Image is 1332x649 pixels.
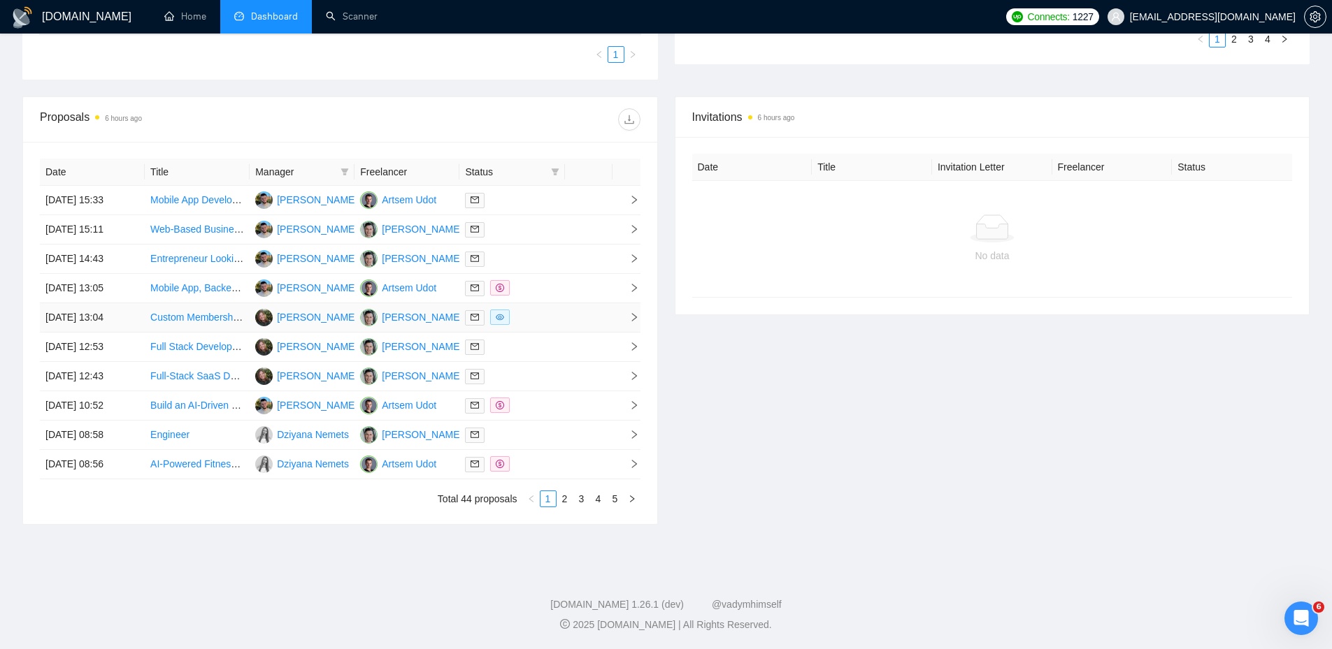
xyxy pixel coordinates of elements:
span: dollar [496,284,504,292]
th: Date [692,154,812,181]
a: Entrepreneur Looking for Long-Term Partner to Build MVP with AI &#43; Dashboards [150,253,517,264]
div: 2025 [DOMAIN_NAME] | All Rights Reserved. [11,618,1321,632]
td: [DATE] 10:52 [40,391,145,421]
img: HH [255,367,273,385]
a: 3 [574,491,589,506]
li: Next Page [624,46,641,63]
li: 5 [607,490,624,507]
a: searchScanner [326,10,378,22]
img: YN [360,250,378,268]
td: [DATE] 15:33 [40,186,145,215]
span: Invitations [692,108,1293,126]
div: [PERSON_NAME] [277,221,357,237]
td: Full-Stack SaaS Developer with AI/NLP Integration Experience [145,362,250,391]
td: [DATE] 08:58 [40,421,145,450]
th: Freelancer [355,159,459,186]
a: YN[PERSON_NAME] [360,340,462,351]
a: [DOMAIN_NAME] 1.26.1 (dev) [550,599,684,610]
td: [DATE] 12:43 [40,362,145,391]
a: YN[PERSON_NAME] [360,252,462,263]
img: AK [255,279,273,297]
span: left [595,50,603,59]
span: mail [471,430,479,439]
a: 1 [540,491,556,506]
td: Web-Based Business Planning App Development [145,215,250,245]
a: AUArtsem Udot [360,282,436,293]
span: right [618,342,639,351]
span: left [1196,35,1205,43]
div: Proposals [40,108,340,131]
a: @vadymhimself [712,599,782,610]
td: [DATE] 13:04 [40,303,145,333]
td: Mobile App Development for Event Industry [145,186,250,215]
div: [PERSON_NAME] [277,398,357,413]
div: [PERSON_NAME] [382,251,462,266]
a: AUArtsem Udot [360,458,436,469]
li: Previous Page [523,490,540,507]
button: left [591,46,608,63]
a: AK[PERSON_NAME] [255,282,357,293]
div: [PERSON_NAME] [382,427,462,442]
span: mail [471,372,479,380]
img: AK [255,191,273,209]
div: Artsem Udot [382,398,436,413]
span: download [619,114,640,125]
a: Custom Membership Website with Video Library &amp; Live Sessions [150,312,453,323]
span: mail [471,342,479,351]
div: [PERSON_NAME] [277,339,357,354]
span: filter [548,161,562,182]
li: 1 [1209,31,1226,48]
div: Artsem Udot [382,456,436,472]
img: AU [360,455,378,473]
span: right [618,400,639,410]
img: AU [360,279,378,297]
a: AUArtsem Udot [360,194,436,205]
td: Custom Membership Website with Video Library &amp; Live Sessions [145,303,250,333]
img: DN [255,455,273,473]
span: right [618,430,639,439]
td: [DATE] 14:43 [40,245,145,274]
td: Engineer [145,421,250,450]
a: setting [1304,11,1326,22]
img: YN [360,367,378,385]
span: Dashboard [251,10,298,22]
th: Freelancer [1052,154,1173,181]
span: filter [551,168,559,176]
div: [PERSON_NAME] [277,192,357,207]
a: HH[PERSON_NAME] [255,340,357,351]
a: 1 [1210,31,1225,47]
span: filter [341,168,349,176]
span: right [618,195,639,205]
td: Full Stack Developer for Scalable Web Application [145,333,250,362]
a: HH[PERSON_NAME] [255,370,357,381]
div: [PERSON_NAME] [277,368,357,384]
a: 2 [1226,31,1242,47]
div: [PERSON_NAME] [382,221,462,237]
img: YN [360,221,378,238]
a: YN[PERSON_NAME] [360,311,462,322]
a: DNDziyana Nemets [255,428,349,439]
li: 1 [540,490,557,507]
td: Mobile App, Backend, and Admin Panel Development [145,274,250,303]
span: 1227 [1073,9,1094,24]
span: setting [1305,11,1326,22]
img: AK [255,221,273,238]
button: setting [1304,6,1326,28]
li: 4 [1259,31,1276,48]
span: right [618,459,639,469]
a: Engineer [150,429,189,440]
li: 3 [1243,31,1259,48]
img: upwork-logo.png [1012,11,1023,22]
iframe: Intercom live chat [1284,601,1318,635]
td: Entrepreneur Looking for Long-Term Partner to Build MVP with AI &#43; Dashboards [145,245,250,274]
div: [PERSON_NAME] [382,309,462,325]
span: mail [471,460,479,468]
span: left [527,495,536,503]
div: No data [703,248,1282,263]
img: HH [255,338,273,356]
a: Build an AI-Driven Consumer Mobile App That Handles Phone Calls Automatically (Twilio &#43; Flutter) [150,400,597,411]
span: dollar [496,460,504,468]
img: AU [360,191,378,209]
li: Previous Page [1192,31,1209,48]
span: dashboard [234,11,244,21]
